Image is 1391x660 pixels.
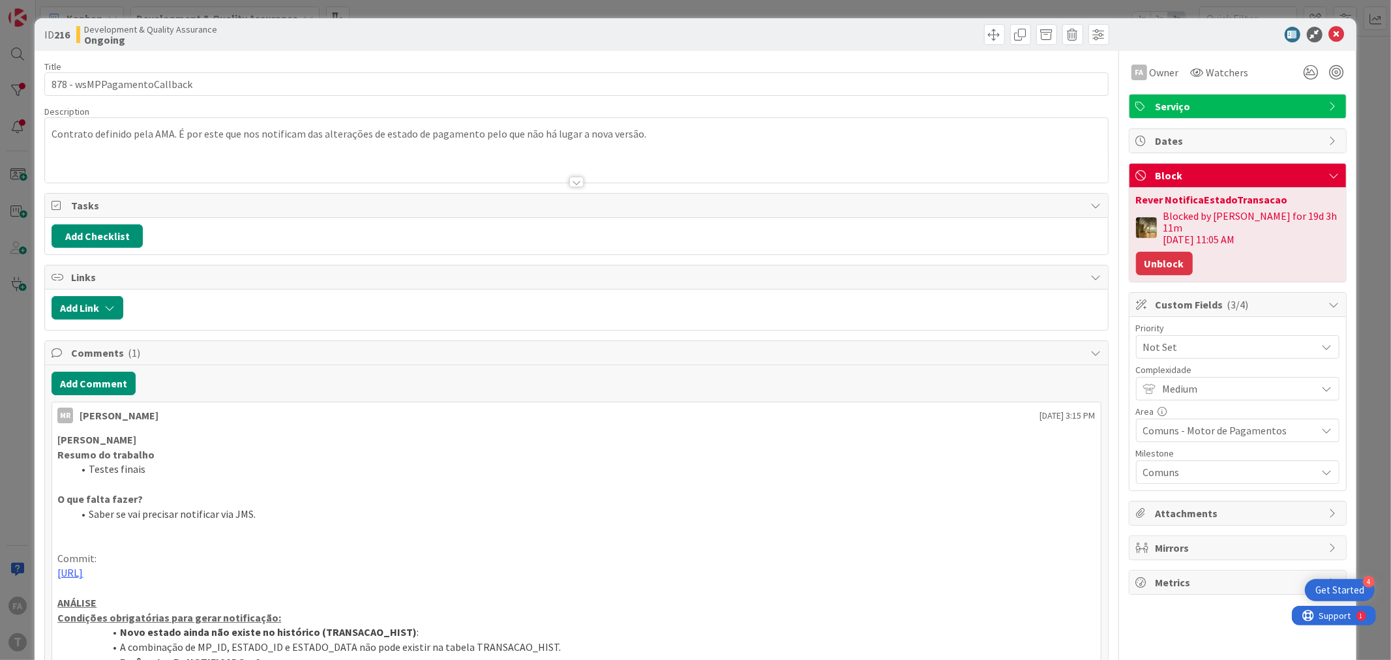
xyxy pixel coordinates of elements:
div: FA [1131,65,1147,80]
div: MR [57,408,73,423]
span: Block [1156,168,1323,183]
span: Testes finais [89,462,145,475]
div: Complexidade [1136,365,1339,374]
strong: [PERSON_NAME] [57,433,136,446]
div: 1 [68,5,71,16]
button: Add Comment [52,372,136,395]
span: Dates [1156,133,1323,149]
span: Comuns [1143,463,1310,481]
div: Open Get Started checklist, remaining modules: 4 [1305,579,1375,601]
div: Milestone [1136,449,1339,458]
strong: Novo estado ainda não existe no histórico (TRANSACAO_HIST) [120,625,417,638]
div: Get Started [1315,584,1364,597]
span: Not Set [1143,338,1310,356]
span: Metrics [1156,575,1323,590]
span: [DATE] 3:15 PM [1040,409,1096,423]
div: [PERSON_NAME] [80,408,158,423]
span: Links [71,269,1084,285]
span: ID [44,27,70,42]
span: Mirrors [1156,540,1323,556]
span: Medium [1163,380,1310,398]
div: Priority [1136,323,1339,333]
span: Commit: [57,552,97,565]
span: Serviço [1156,98,1323,114]
a: [URL] [57,566,83,579]
span: Custom Fields [1156,297,1323,312]
span: A combinação de MP_ID, ESTADO_ID e ESTADO_DATA não pode existir na tabela TRANSACAO_HIST. [120,640,561,653]
span: Development & Quality Assurance [84,24,217,35]
span: Description [44,106,89,117]
span: ( 3/4 ) [1227,298,1249,311]
strong: O que falta fazer? [57,492,143,505]
button: Add Checklist [52,224,143,248]
span: Saber se vai precisar notificar via JMS. [89,507,256,520]
span: Tasks [71,198,1084,213]
b: Ongoing [84,35,217,45]
u: Condições obrigatórias para gerar notificação: [57,611,281,624]
strong: Resumo do trabalho [57,448,155,461]
button: Unblock [1136,252,1193,275]
span: : [417,625,419,638]
button: Add Link [52,296,123,320]
b: 216 [54,28,70,41]
div: Rever NotificaEstadoTransacao [1136,194,1339,205]
div: Blocked by [PERSON_NAME] for 19d 3h 11m [DATE] 11:05 AM [1163,210,1339,245]
span: Comuns - Motor de Pagamentos [1143,421,1310,440]
span: Attachments [1156,505,1323,521]
span: Support [27,2,59,18]
input: type card name here... [44,72,1108,96]
u: ANÁLISE [57,596,97,609]
span: ( 1 ) [128,346,140,359]
div: 4 [1363,576,1375,588]
span: Comments [71,345,1084,361]
p: Contrato definido pela AMA. É por este que nos notificam das alterações de estado de pagamento pe... [52,127,1101,142]
span: Watchers [1206,65,1249,80]
div: Area [1136,407,1339,416]
span: Owner [1150,65,1179,80]
img: JC [1136,217,1157,238]
label: Title [44,61,61,72]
